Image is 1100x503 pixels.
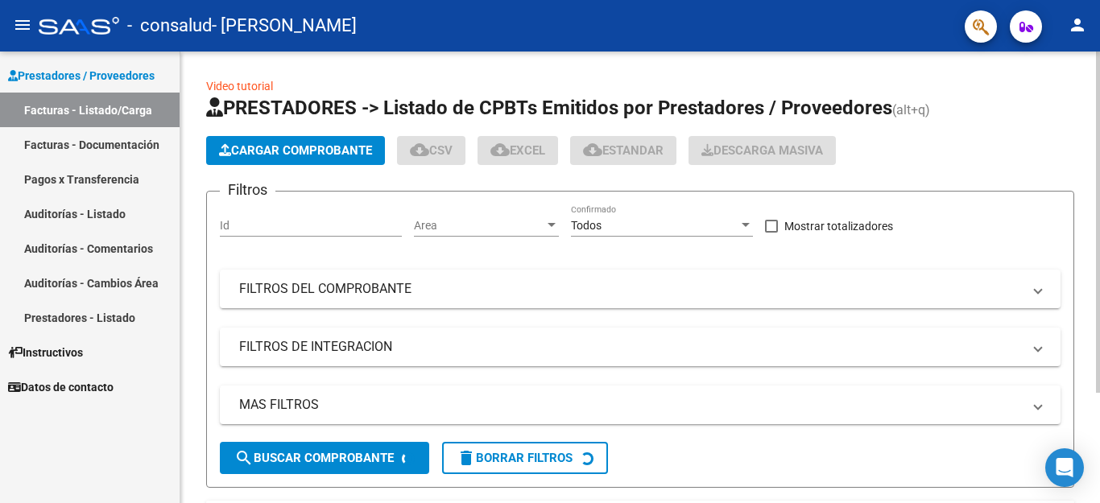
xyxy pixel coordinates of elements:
span: PRESTADORES -> Listado de CPBTs Emitidos por Prestadores / Proveedores [206,97,892,119]
mat-expansion-panel-header: FILTROS DE INTEGRACION [220,328,1061,366]
a: Video tutorial [206,80,273,93]
button: Estandar [570,136,676,165]
span: EXCEL [490,143,545,158]
span: Datos de contacto [8,378,114,396]
mat-panel-title: FILTROS DEL COMPROBANTE [239,280,1022,298]
mat-icon: search [234,448,254,468]
button: CSV [397,136,465,165]
mat-icon: delete [457,448,476,468]
span: (alt+q) [892,102,930,118]
div: Open Intercom Messenger [1045,448,1084,487]
span: Prestadores / Proveedores [8,67,155,85]
mat-panel-title: FILTROS DE INTEGRACION [239,338,1022,356]
span: Estandar [583,143,664,158]
button: Descarga Masiva [689,136,836,165]
mat-icon: cloud_download [490,140,510,159]
span: Instructivos [8,344,83,361]
mat-icon: cloud_download [410,140,429,159]
h3: Filtros [220,179,275,201]
mat-expansion-panel-header: MAS FILTROS [220,385,1061,424]
span: CSV [410,143,453,158]
mat-icon: cloud_download [583,140,602,159]
button: EXCEL [478,136,558,165]
span: Area [414,219,544,233]
span: Cargar Comprobante [219,143,372,158]
span: - [PERSON_NAME] [212,8,357,43]
span: - consalud [127,8,212,43]
button: Cargar Comprobante [206,136,385,165]
app-download-masive: Descarga masiva de comprobantes (adjuntos) [689,136,836,165]
span: Mostrar totalizadores [784,216,893,236]
button: Borrar Filtros [442,442,608,474]
mat-expansion-panel-header: FILTROS DEL COMPROBANTE [220,270,1061,308]
span: Todos [571,219,602,232]
span: Borrar Filtros [457,451,573,465]
span: Descarga Masiva [701,143,823,158]
mat-icon: menu [13,15,32,35]
mat-panel-title: MAS FILTROS [239,396,1022,414]
button: Buscar Comprobante [220,442,429,474]
span: Buscar Comprobante [234,451,394,465]
mat-icon: person [1068,15,1087,35]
